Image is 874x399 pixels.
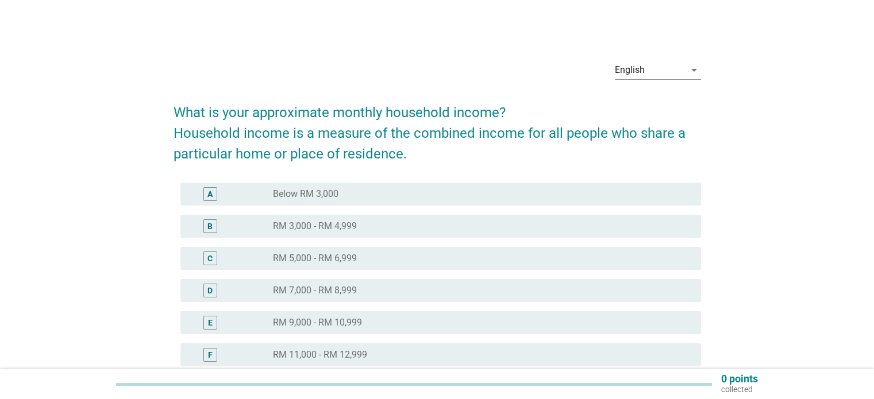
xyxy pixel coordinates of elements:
[273,253,357,264] label: RM 5,000 - RM 6,999
[615,65,645,75] div: English
[273,188,338,200] label: Below RM 3,000
[273,285,357,296] label: RM 7,000 - RM 8,999
[721,374,758,384] p: 0 points
[207,188,213,200] div: A
[207,253,213,265] div: C
[273,220,357,232] label: RM 3,000 - RM 4,999
[721,384,758,394] p: collected
[273,317,362,328] label: RM 9,000 - RM 10,999
[208,317,213,329] div: E
[207,285,213,297] div: D
[687,63,701,77] i: arrow_drop_down
[273,349,367,361] label: RM 11,000 - RM 12,999
[208,349,213,361] div: F
[174,91,701,164] h2: What is your approximate monthly household income? Household income is a measure of the combined ...
[207,220,213,233] div: B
